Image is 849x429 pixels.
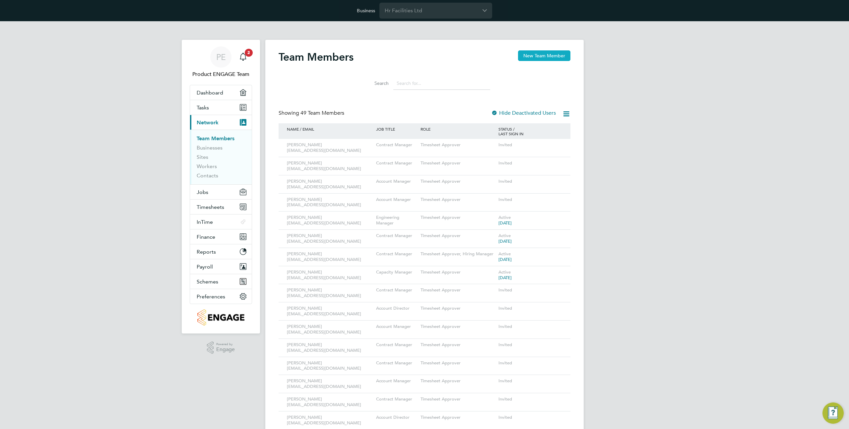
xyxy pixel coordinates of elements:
label: Search [359,80,389,86]
a: Go to home page [190,309,252,326]
div: Timesheet Approver [419,212,497,224]
img: smartmanagedsolutions-logo-retina.png [197,309,244,326]
div: Invited [497,194,564,206]
div: Capacity Manager [374,266,419,278]
label: Hide Deactivated Users [491,110,556,116]
span: Network [197,119,219,126]
div: [PERSON_NAME] [EMAIL_ADDRESS][DOMAIN_NAME] [285,139,374,157]
span: Dashboard [197,90,223,96]
a: Powered byEngage [207,341,235,354]
div: Timesheet Approver [419,230,497,242]
button: Jobs [190,185,252,199]
button: Finance [190,229,252,244]
div: Invited [497,139,564,151]
div: Timesheet Approver [419,157,497,169]
div: [PERSON_NAME] [EMAIL_ADDRESS][DOMAIN_NAME] [285,230,374,248]
a: Contacts [197,172,218,179]
div: Contract Manager [374,339,419,351]
div: Contract Manager [374,393,419,405]
div: Invited [497,321,564,333]
a: Businesses [197,145,223,151]
button: InTime [190,214,252,229]
div: Network [190,130,252,184]
div: Active [497,248,564,266]
div: Timesheet Approver [419,284,497,296]
div: [PERSON_NAME] [EMAIL_ADDRESS][DOMAIN_NAME] [285,194,374,212]
div: NAME / EMAIL [285,123,374,135]
div: Showing [279,110,346,117]
div: [PERSON_NAME] [EMAIL_ADDRESS][DOMAIN_NAME] [285,175,374,193]
div: Contract Manager [374,139,419,151]
button: Timesheets [190,200,252,214]
div: Timesheet Approver [419,393,497,405]
span: Engage [216,347,235,352]
div: Invited [497,339,564,351]
div: [PERSON_NAME] [EMAIL_ADDRESS][DOMAIN_NAME] [285,393,374,411]
button: Preferences [190,289,252,304]
div: Contract Manager [374,284,419,296]
div: Invited [497,375,564,387]
span: Powered by [216,341,235,347]
div: Timesheet Approver [419,302,497,315]
div: Timesheet Approver [419,175,497,188]
span: Reports [197,249,216,255]
div: Invited [497,302,564,315]
div: Contract Manager [374,230,419,242]
div: Active [497,212,564,229]
span: Preferences [197,293,225,300]
a: Workers [197,163,217,169]
span: PE [216,53,226,61]
div: Timesheet Approver [419,411,497,424]
div: Contract Manager [374,157,419,169]
div: Timesheet Approver [419,375,497,387]
span: Finance [197,234,215,240]
div: Account Director [374,411,419,424]
div: STATUS / LAST SIGN IN [497,123,564,139]
span: Jobs [197,189,208,195]
div: Account Manager [374,321,419,333]
div: Timesheet Approver, Hiring Manager [419,248,497,260]
a: Sites [197,154,208,160]
div: Account Manager [374,375,419,387]
div: [PERSON_NAME] [EMAIL_ADDRESS][DOMAIN_NAME] [285,321,374,338]
span: Product ENGAGE Team [190,70,252,78]
span: [DATE] [498,275,512,280]
a: Dashboard [190,85,252,100]
div: Active [497,266,564,284]
div: Timesheet Approver [419,339,497,351]
button: Reports [190,244,252,259]
div: Invited [497,284,564,296]
div: [PERSON_NAME] [EMAIL_ADDRESS][DOMAIN_NAME] [285,266,374,284]
span: Timesheets [197,204,224,210]
div: Contract Manager [374,357,419,369]
div: [PERSON_NAME] [EMAIL_ADDRESS][DOMAIN_NAME] [285,357,374,375]
span: Schemes [197,278,218,285]
div: [PERSON_NAME] [EMAIL_ADDRESS][DOMAIN_NAME] [285,339,374,357]
button: Network [190,115,252,130]
a: Tasks [190,100,252,115]
button: Engage Resource Center [822,402,844,424]
div: Account Manager [374,175,419,188]
nav: Main navigation [182,40,260,334]
button: Schemes [190,274,252,289]
span: 2 [245,49,253,57]
div: Engineering Manager [374,212,419,229]
div: [PERSON_NAME] [EMAIL_ADDRESS][DOMAIN_NAME] [285,302,374,320]
div: Timesheet Approver [419,266,497,278]
div: ROLE [419,123,497,135]
div: Contract Manager [374,248,419,260]
span: [DATE] [498,220,512,226]
div: Timesheet Approver [419,321,497,333]
div: Account Director [374,302,419,315]
span: [DATE] [498,238,512,244]
div: Account Manager [374,194,419,206]
div: Timesheet Approver [419,139,497,151]
div: [PERSON_NAME] [EMAIL_ADDRESS][DOMAIN_NAME] [285,248,374,266]
button: New Team Member [518,50,570,61]
label: Business [357,8,375,14]
div: JOB TITLE [374,123,419,135]
div: [PERSON_NAME] [EMAIL_ADDRESS][DOMAIN_NAME] [285,284,374,302]
div: [PERSON_NAME] [EMAIL_ADDRESS][DOMAIN_NAME] [285,375,374,393]
div: Invited [497,175,564,188]
a: PEProduct ENGAGE Team [190,46,252,78]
